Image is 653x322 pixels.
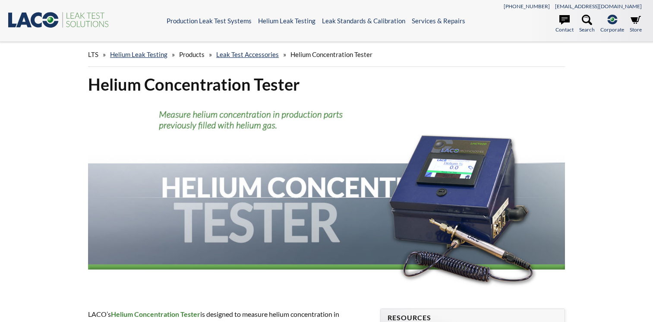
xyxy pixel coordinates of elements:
a: Helium Leak Testing [258,17,315,25]
a: Helium Leak Testing [110,51,167,58]
img: Header for helium concentration tester [88,102,565,293]
a: [EMAIL_ADDRESS][DOMAIN_NAME] [555,3,642,9]
a: Contact [555,15,574,34]
div: » » » » [88,42,565,67]
span: LTS [88,51,98,58]
a: Production Leak Test Systems [167,17,252,25]
a: Store [630,15,642,34]
h1: Helium Concentration Tester [88,74,565,95]
span: Corporate [600,25,624,34]
span: Products [179,51,205,58]
a: Leak Standards & Calibration [322,17,405,25]
strong: Helium Concentration Tester [111,310,200,318]
a: Leak Test Accessories [216,51,279,58]
a: [PHONE_NUMBER] [504,3,550,9]
a: Search [579,15,595,34]
a: Services & Repairs [412,17,465,25]
span: Helium Concentration Tester [290,51,372,58]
